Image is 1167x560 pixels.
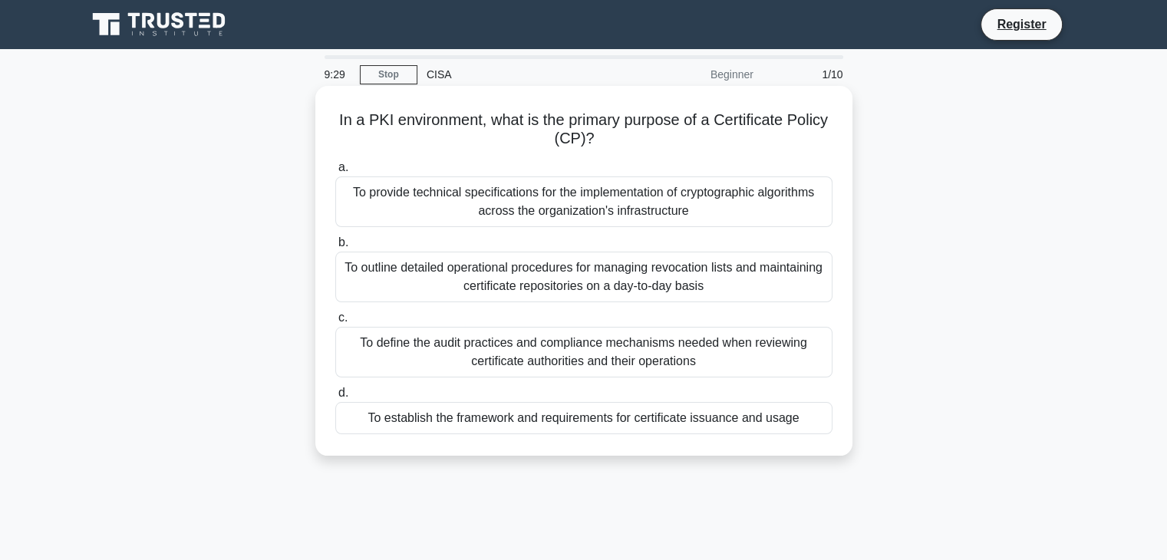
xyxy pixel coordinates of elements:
[338,236,348,249] span: b.
[338,160,348,173] span: a.
[335,176,832,227] div: To provide technical specifications for the implementation of cryptographic algorithms across the...
[315,59,360,90] div: 9:29
[335,327,832,377] div: To define the audit practices and compliance mechanisms needed when reviewing certificate authori...
[628,59,763,90] div: Beginner
[335,402,832,434] div: To establish the framework and requirements for certificate issuance and usage
[335,252,832,302] div: To outline detailed operational procedures for managing revocation lists and maintaining certific...
[334,110,834,149] h5: In a PKI environment, what is the primary purpose of a Certificate Policy (CP)?
[987,15,1055,34] a: Register
[338,386,348,399] span: d.
[417,59,628,90] div: CISA
[763,59,852,90] div: 1/10
[360,65,417,84] a: Stop
[338,311,348,324] span: c.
